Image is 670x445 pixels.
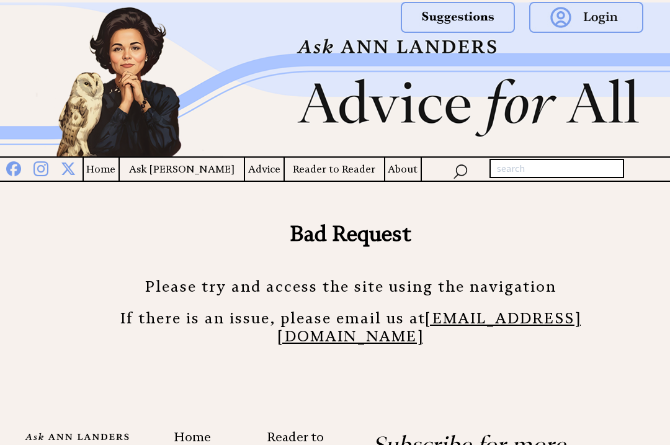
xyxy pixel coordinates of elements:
[174,429,211,444] a: Home
[68,276,633,297] center: Please try and access the site using the navigation
[84,161,118,177] a: Home
[68,308,633,344] center: If there is an issue, please email us at
[120,161,244,177] a: Ask [PERSON_NAME]
[61,159,76,176] img: x%20blue.png
[245,161,284,177] a: Advice
[278,299,581,346] a: [EMAIL_ADDRESS][DOMAIN_NAME]
[285,161,384,177] a: Reader to Reader
[529,2,643,33] img: login.png
[68,218,633,248] center: Bad Request
[453,161,468,179] img: search_nav.png
[401,2,515,33] img: suggestions.png
[33,159,48,176] img: instagram%20blue.png
[6,159,21,176] img: facebook%20blue.png
[385,161,421,177] a: About
[489,159,624,179] input: search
